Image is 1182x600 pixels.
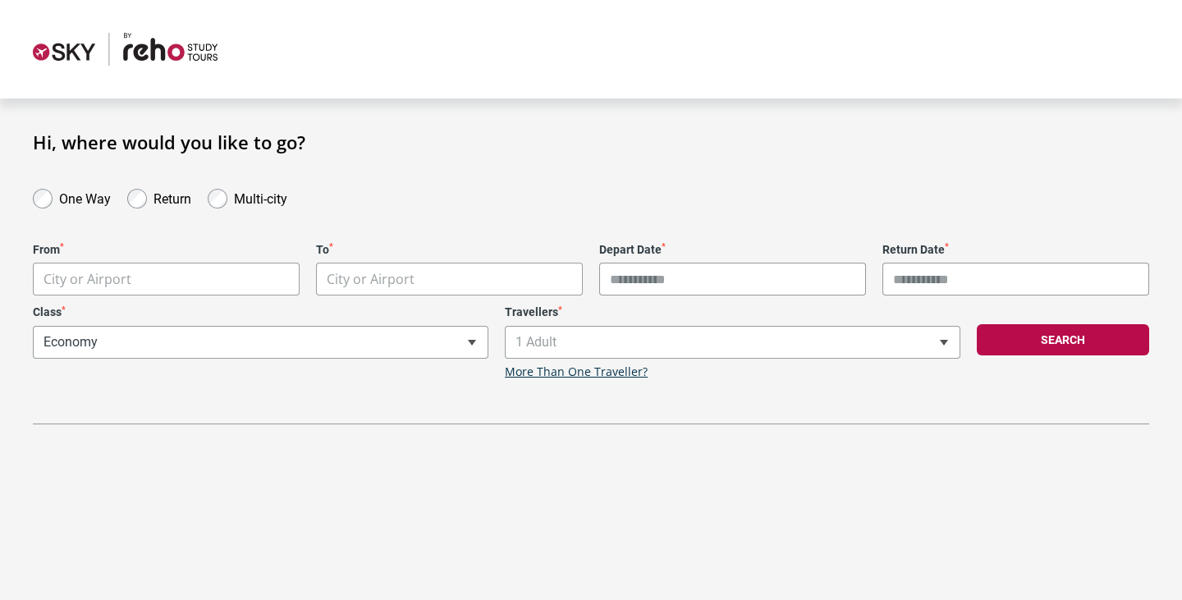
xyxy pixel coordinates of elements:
[33,305,488,319] label: Class
[59,187,111,207] label: One Way
[506,327,960,358] span: 1 Adult
[882,243,1149,257] label: Return Date
[317,263,582,295] span: City or Airport
[34,327,488,358] span: Economy
[316,243,583,257] label: To
[505,326,960,359] span: 1 Adult
[505,305,960,319] label: Travellers
[234,187,287,207] label: Multi-city
[34,263,299,295] span: City or Airport
[44,270,131,288] span: City or Airport
[33,131,1149,153] h1: Hi, where would you like to go?
[33,263,300,295] span: City or Airport
[505,365,648,379] a: More Than One Traveller?
[153,187,191,207] label: Return
[977,324,1149,355] button: Search
[33,243,300,257] label: From
[33,326,488,359] span: Economy
[599,243,866,257] label: Depart Date
[327,270,415,288] span: City or Airport
[316,263,583,295] span: City or Airport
